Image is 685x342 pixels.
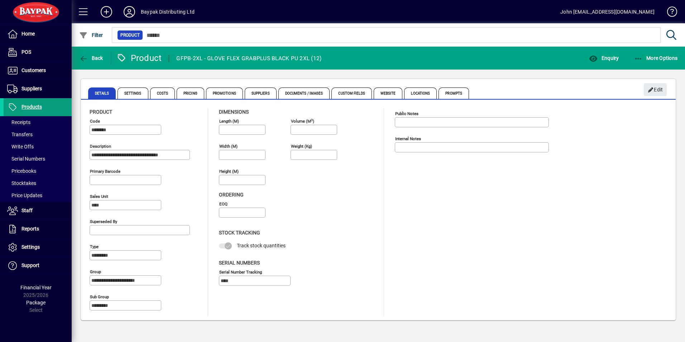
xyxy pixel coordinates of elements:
[219,260,260,266] span: Serial Numbers
[21,244,40,250] span: Settings
[632,52,680,65] button: More Options
[77,52,105,65] button: Back
[4,165,72,177] a: Pricebooks
[7,168,36,174] span: Pricebooks
[278,87,330,99] span: Documents / Images
[118,87,148,99] span: Settings
[589,55,619,61] span: Enquiry
[7,132,33,137] span: Transfers
[4,116,72,128] a: Receipts
[219,230,260,236] span: Stock Tracking
[4,25,72,43] a: Home
[21,67,46,73] span: Customers
[587,52,621,65] button: Enquiry
[439,87,469,99] span: Prompts
[4,220,72,238] a: Reports
[20,285,52,290] span: Financial Year
[21,86,42,91] span: Suppliers
[90,269,101,274] mat-label: Group
[90,219,117,224] mat-label: Superseded by
[219,109,249,115] span: Dimensions
[120,32,140,39] span: Product
[245,87,277,99] span: Suppliers
[90,109,112,115] span: Product
[21,262,39,268] span: Support
[4,80,72,98] a: Suppliers
[219,192,244,198] span: Ordering
[90,144,111,149] mat-label: Description
[4,62,72,80] a: Customers
[4,177,72,189] a: Stocktakes
[219,119,239,124] mat-label: Length (m)
[7,193,42,198] span: Price Updates
[90,119,100,124] mat-label: Code
[4,257,72,275] a: Support
[118,5,141,18] button: Profile
[88,87,116,99] span: Details
[26,300,45,305] span: Package
[21,31,35,37] span: Home
[79,32,103,38] span: Filter
[219,144,238,149] mat-label: Width (m)
[644,83,667,96] button: Edit
[311,118,313,122] sup: 3
[331,87,372,99] span: Custom Fields
[4,141,72,153] a: Write Offs
[4,189,72,201] a: Price Updates
[395,136,421,141] mat-label: Internal Notes
[648,84,663,96] span: Edit
[177,87,204,99] span: Pricing
[219,169,239,174] mat-label: Height (m)
[634,55,678,61] span: More Options
[141,6,195,18] div: Baypak Distributing Ltd
[7,180,36,186] span: Stocktakes
[404,87,437,99] span: Locations
[7,144,34,149] span: Write Offs
[7,119,30,125] span: Receipts
[206,87,243,99] span: Promotions
[219,201,227,206] mat-label: EOQ
[72,52,111,65] app-page-header-button: Back
[90,169,120,174] mat-label: Primary barcode
[21,104,42,110] span: Products
[4,153,72,165] a: Serial Numbers
[21,208,33,213] span: Staff
[4,43,72,61] a: POS
[219,269,262,274] mat-label: Serial Number tracking
[21,49,31,55] span: POS
[90,294,109,299] mat-label: Sub group
[237,243,286,248] span: Track stock quantities
[374,87,403,99] span: Website
[395,111,418,116] mat-label: Public Notes
[79,55,103,61] span: Back
[95,5,118,18] button: Add
[116,52,162,64] div: Product
[21,226,39,232] span: Reports
[176,53,321,64] div: GFPB-2XL - GLOVE FLEX GRABPLUS BLACK PU 2XL (12)
[90,244,99,249] mat-label: Type
[291,144,312,149] mat-label: Weight (Kg)
[560,6,655,18] div: John [EMAIL_ADDRESS][DOMAIN_NAME]
[662,1,676,25] a: Knowledge Base
[7,156,45,162] span: Serial Numbers
[4,238,72,256] a: Settings
[90,194,108,199] mat-label: Sales unit
[77,29,105,42] button: Filter
[291,119,314,124] mat-label: Volume (m )
[150,87,175,99] span: Costs
[4,202,72,220] a: Staff
[4,128,72,141] a: Transfers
